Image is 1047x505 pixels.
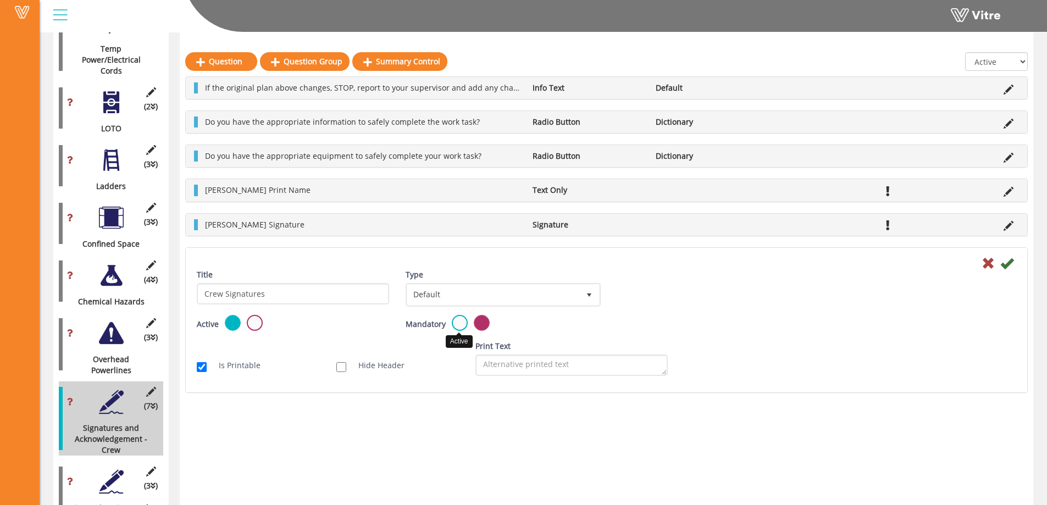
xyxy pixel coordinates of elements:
span: If the original plan above changes, STOP, report to your supervisor and add any changes to the PT... [205,82,625,93]
li: Text Only [527,185,650,196]
span: (3 ) [144,480,158,491]
div: Confined Space [59,238,155,249]
label: Print Text [475,341,511,352]
span: select [579,285,599,304]
span: (3 ) [144,159,158,170]
label: Active [197,319,219,330]
li: Radio Button [527,116,650,127]
label: Hide Header [347,360,405,371]
li: Radio Button [527,151,650,162]
label: Type [406,269,423,280]
span: Do you have the appropriate equipment to safely complete your work task? [205,151,481,161]
span: (7 ) [144,401,158,412]
span: (3 ) [144,332,158,343]
input: Hide Header [336,362,346,372]
div: LOTO [59,123,155,134]
label: Is Printable [208,360,261,371]
input: Is Printable [197,362,207,372]
li: Signature [527,219,650,230]
a: Question Group [260,52,350,71]
div: Chemical Hazards [59,296,155,307]
span: Do you have the appropriate information to safely complete the work task? [205,116,480,127]
li: Default [650,82,773,93]
span: Default [407,285,579,304]
a: Question [185,52,257,71]
li: Dictionary [650,151,773,162]
span: [PERSON_NAME] Print Name [205,185,311,195]
div: Temp Power/Electrical Cords [59,43,155,76]
span: (2 ) [144,101,158,112]
span: (4 ) [144,274,158,285]
div: Overhead Powerlines [59,354,155,376]
div: Signatures and Acknowledgement - Crew [59,423,155,456]
div: Ladders [59,181,155,192]
span: [PERSON_NAME] Signature [205,219,304,230]
li: Info Text [527,82,650,93]
span: (3 ) [144,217,158,227]
a: Summary Control [352,52,447,71]
label: Mandatory [406,319,446,330]
label: Title [197,269,213,280]
div: Active [446,335,473,348]
li: Dictionary [650,116,773,127]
